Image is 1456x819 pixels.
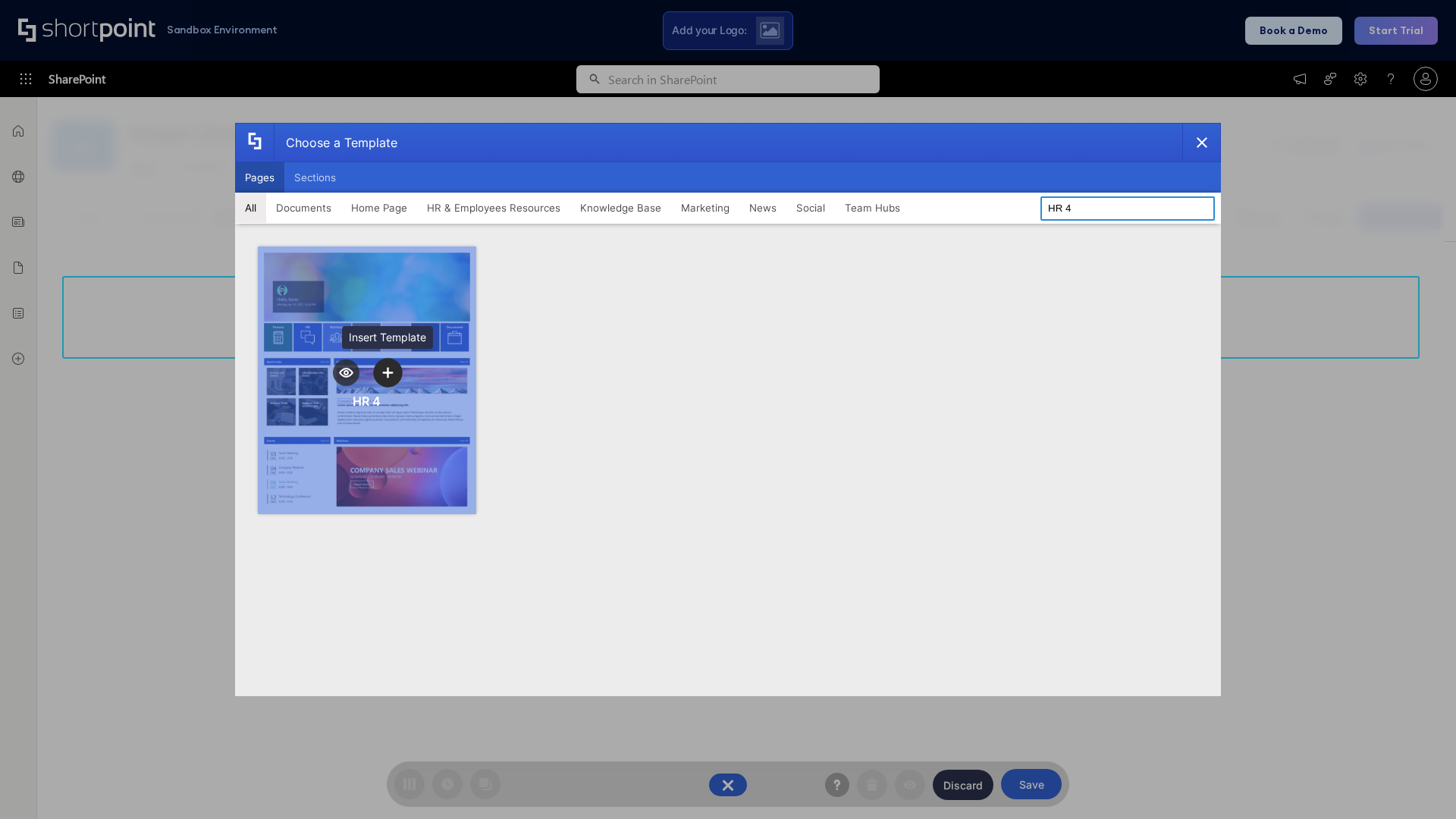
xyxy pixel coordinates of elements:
[835,193,910,223] button: Team Hubs
[274,124,397,162] div: Choose a Template
[417,193,570,223] button: HR & Employees Resources
[671,193,739,223] button: Marketing
[739,193,786,223] button: News
[235,193,266,223] button: All
[235,123,1221,696] div: template selector
[235,162,284,193] button: Pages
[1380,746,1456,819] iframe: Chat Widget
[1040,196,1215,221] input: Search
[570,193,671,223] button: Knowledge Base
[786,193,835,223] button: Social
[353,394,381,409] div: HR 4
[341,193,417,223] button: Home Page
[284,162,346,193] button: Sections
[266,193,341,223] button: Documents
